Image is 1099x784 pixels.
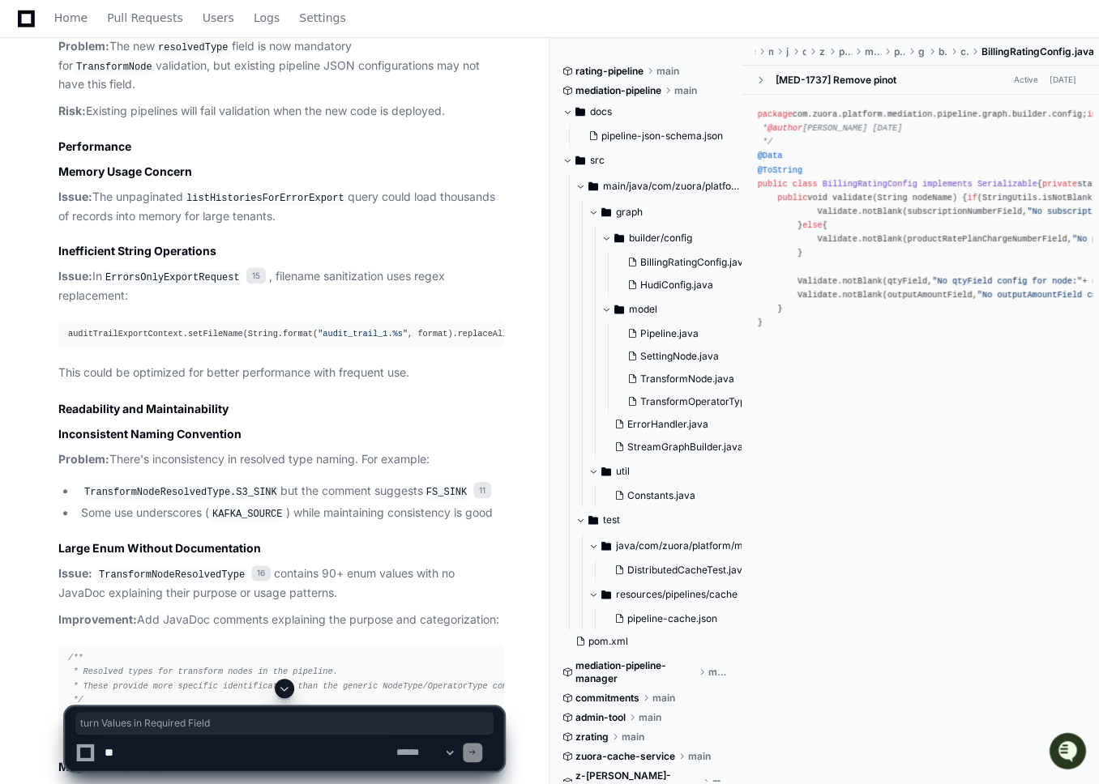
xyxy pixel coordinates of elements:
[575,151,585,170] svg: Directory
[627,564,748,577] span: DistributedCacheTest.java
[161,170,196,182] span: Pylon
[58,612,137,626] strong: Improvement:
[656,65,679,78] span: main
[588,582,755,607] button: resources/pipelines/cache
[58,243,503,259] h3: Inefficient String Operations
[569,630,720,653] button: pom.xml
[614,300,624,319] svg: Directory
[16,16,49,49] img: PlayerZero
[1042,179,1077,189] span: private
[967,193,977,202] span: if
[601,130,723,143] span: pipeline-json-schema.json
[423,485,470,500] code: FS_SINK
[575,507,742,533] button: test
[58,540,503,556] h3: Large Enum Without Documentation
[758,108,1083,330] div: com.zuora.platform.mediation.pipeline.graph.builder.config; com.fasterxml.[PERSON_NAME]. .JsonPro...
[318,329,408,339] span: "audit_trail_1.%s"
[601,585,611,604] svg: Directory
[96,568,248,582] code: TransformNodeResolvedType
[768,45,773,58] span: main
[473,482,491,498] span: 11
[977,179,1037,189] span: Serializable
[58,37,503,94] p: The new field is now mandatory for validation, but existing pipeline JSON configurations may not ...
[601,296,768,322] button: model
[588,458,755,484] button: util
[114,169,196,182] a: Powered byPylon
[58,566,92,580] strong: Issue:
[58,138,503,155] h2: Performance
[54,13,88,23] span: Home
[102,271,243,285] code: ErrorsOnlyExportRequest
[601,202,611,222] svg: Directory
[254,13,280,23] span: Logs
[922,179,973,189] span: implements
[786,45,789,58] span: java
[76,504,503,523] li: Some use underscores ( ) while maintaining consistency is good
[708,666,729,679] span: main
[209,507,285,522] code: KAFKA_SOURCE
[81,485,280,500] code: TransformNodeResolvedType.S3_SINK
[640,373,734,386] span: TransformNode.java
[299,13,345,23] span: Settings
[616,465,630,478] span: util
[588,510,598,530] svg: Directory
[76,482,503,501] li: but the comment suggests
[793,179,818,189] span: class
[58,426,503,442] h3: Inconsistent Naming Convention
[616,539,755,552] span: java/com/zuora/platform/mediation/pipeline/graph/cache
[621,274,759,296] button: HudiConfig.java
[588,177,598,196] svg: Directory
[674,84,697,97] span: main
[608,413,759,436] button: ErrorHandler.java
[575,659,695,685] span: mediation-pipeline-manager
[758,179,788,189] span: public
[802,45,806,58] span: com
[621,251,759,274] button: BillingRatingConfig.java
[562,99,729,125] button: docs
[58,364,503,382] p: This could be optimized for better performance with frequent use.
[601,462,611,481] svg: Directory
[58,565,503,602] p: contains 90+ enum values with no JavaDoc explaining their purpose or usage patterns.
[601,536,611,556] svg: Directory
[608,559,748,582] button: DistributedCacheTest.java
[58,39,109,53] strong: Problem:
[575,173,742,199] button: main/java/com/zuora/platform/mediation/pipeline
[608,436,759,458] button: StreamGraphBuilder.java
[938,45,947,58] span: builder
[183,191,347,206] code: listHistoriesForErrorExport
[608,607,746,630] button: pipeline-cache.json
[55,121,266,137] div: Start new chat
[758,109,793,119] span: package
[68,327,494,341] div: auditTrailExportContext.setFileName(String.format( , format).replaceAll(Constants.S3_KEY_INVALID_...
[755,45,755,58] span: src
[276,126,295,145] button: Start new chat
[1047,731,1091,774] iframe: Open customer support
[894,45,905,58] span: pipeline
[616,206,643,219] span: graph
[627,418,708,431] span: ErrorHandler.java
[155,40,231,55] code: resolvedType
[1009,72,1043,87] span: Active
[616,588,738,601] span: resources/pipelines/cache
[58,267,503,305] p: In , filename sanitization uses regex replacement:
[590,105,612,118] span: docs
[575,84,661,97] span: mediation-pipeline
[917,45,925,58] span: graph
[603,180,742,193] span: main/java/com/zuora/platform/mediation/pipeline
[777,193,807,202] span: public
[629,303,657,316] span: model
[608,484,746,507] button: Constants.java
[823,179,917,189] span: BillingRatingConfig
[58,188,503,225] p: The unpaginated query could load thousands of records into memory for large tenants.
[640,279,713,292] span: HudiConfig.java
[68,651,494,735] div: { KAFKA_SOURCE, }
[640,350,719,363] span: SettingNode.java
[960,45,969,58] span: config
[251,565,271,582] span: 16
[588,533,755,559] button: java/com/zuora/platform/mediation/pipeline/graph/cache
[58,611,503,629] p: Add JavaDoc comments explaining the purpose and categorization:
[58,104,86,117] strong: Risk:
[981,45,1094,58] span: BillingRatingConfig.java
[575,102,585,121] svg: Directory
